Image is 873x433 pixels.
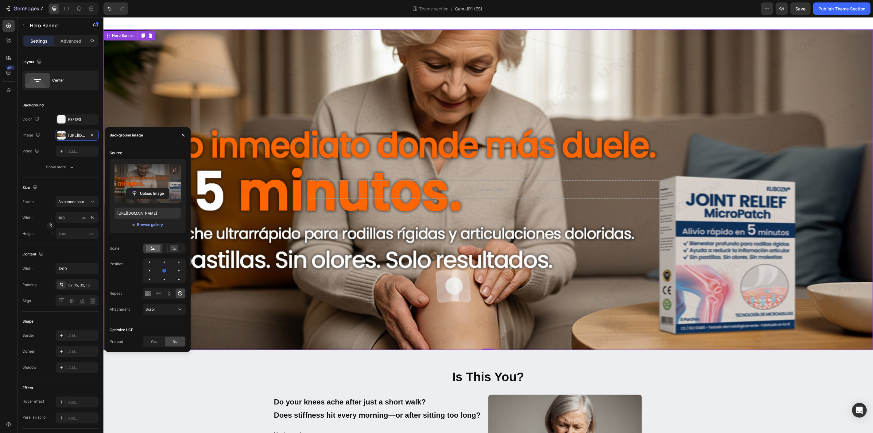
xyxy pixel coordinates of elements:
iframe: Design area [103,17,873,433]
span: Save [796,6,806,11]
div: Size [22,184,39,192]
p: 7 [40,5,43,12]
div: Align [22,298,31,304]
div: Publish Theme Section [818,6,865,12]
div: Border [22,333,34,338]
div: Add... [68,365,97,370]
span: Theme section [418,6,450,12]
strong: Does stiffness hit every morning—or after sitting too long? [171,394,377,402]
span: Yes [150,339,157,344]
div: Preload [110,339,123,344]
input: px% [56,212,99,223]
div: Corner [22,349,35,354]
button: Upload Image [126,188,169,199]
label: Height [22,231,34,236]
div: Width [22,266,33,271]
div: Parallax scroll [22,415,47,420]
span: No [173,339,177,344]
span: or [132,221,135,228]
div: Add... [68,400,97,405]
div: Hero Banner [7,16,32,21]
div: Add... [68,349,97,354]
div: Position [110,261,123,267]
div: Optimize LCP [110,327,134,333]
div: F3F3F3 [68,117,97,122]
span: As banner source [58,199,88,205]
p: Settings [30,38,48,44]
div: Add... [68,149,97,154]
div: Center [52,73,90,87]
button: Browse gallery [137,222,163,228]
div: Content [22,250,45,259]
button: As banner source [56,196,99,207]
div: Background image [110,132,143,138]
button: Publish Theme Section [813,2,871,15]
div: Effect [22,385,33,391]
div: 450 [6,65,15,70]
div: Shadow [22,365,37,370]
div: Hover effect [22,399,44,404]
div: Add... [68,416,97,421]
strong: Do your knees ache after just a short walk? [171,381,323,389]
label: Width [22,215,33,220]
input: https://example.com/image.jpg [114,208,181,219]
div: 32, 15, 32, 15 [68,282,97,288]
button: px [89,214,96,221]
span: Gem-JR1 (ES) [455,6,483,12]
div: Video [22,147,41,155]
button: Show more [22,162,99,173]
label: Frame [22,199,34,205]
div: % [91,215,94,220]
div: Scale [110,246,119,251]
input: px [56,228,99,239]
button: 7 [2,2,46,15]
div: Show more [46,164,75,170]
div: Shape [22,319,33,324]
span: px [89,231,94,236]
button: % [80,214,87,221]
button: Save [790,2,811,15]
button: Scroll [143,304,186,315]
div: Repeat [110,291,122,296]
div: Color [22,115,41,124]
div: Padding [22,282,37,288]
div: Attachment [110,307,130,312]
div: px [82,215,86,220]
div: Image [22,131,42,140]
div: Background [22,102,44,108]
div: [URL][DOMAIN_NAME] [68,133,86,138]
p: Hero Banner [30,22,82,29]
div: Drop element here [372,170,405,175]
div: Add... [68,333,97,339]
p: Advanced [60,38,81,44]
strong: Is This You? [349,353,421,366]
span: Scroll [145,307,156,312]
input: Auto [56,263,98,274]
span: / [451,6,453,12]
div: Source [110,150,122,156]
div: Layout [22,58,43,66]
div: Undo/Redo [103,2,128,15]
div: Open Intercom Messenger [852,403,867,418]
